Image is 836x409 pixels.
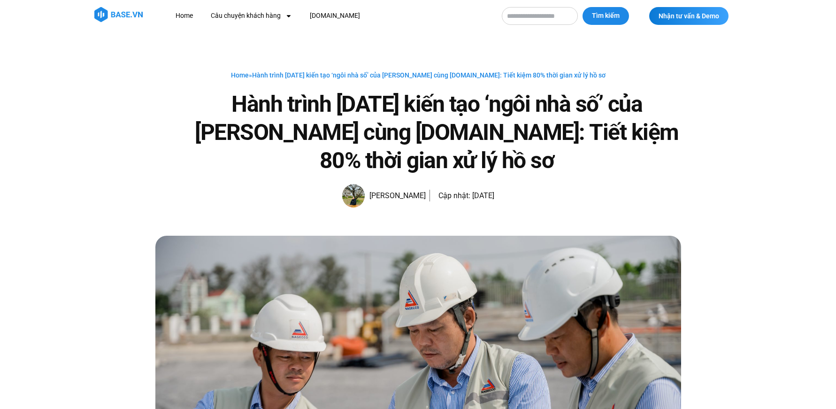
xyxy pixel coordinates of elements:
[303,7,367,24] a: [DOMAIN_NAME]
[231,71,249,79] a: Home
[472,191,494,200] time: [DATE]
[169,7,200,24] a: Home
[649,7,729,25] a: Nhận tư vấn & Demo
[659,13,719,19] span: Nhận tư vấn & Demo
[252,71,606,79] span: Hành trình [DATE] kiến tạo ‘ngôi nhà số’ của [PERSON_NAME] cùng [DOMAIN_NAME]: Tiết kiệm 80% thời...
[169,7,492,24] nav: Menu
[583,7,629,25] button: Tìm kiếm
[204,7,299,24] a: Câu chuyện khách hàng
[342,184,426,208] a: Picture of Đoàn Đức [PERSON_NAME]
[365,189,426,202] span: [PERSON_NAME]
[592,11,620,21] span: Tìm kiếm
[193,90,681,175] h1: Hành trình [DATE] kiến tạo ‘ngôi nhà số’ của [PERSON_NAME] cùng [DOMAIN_NAME]: Tiết kiệm 80% thời...
[231,71,606,79] span: »
[438,191,470,200] span: Cập nhật:
[342,184,365,208] img: Picture of Đoàn Đức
